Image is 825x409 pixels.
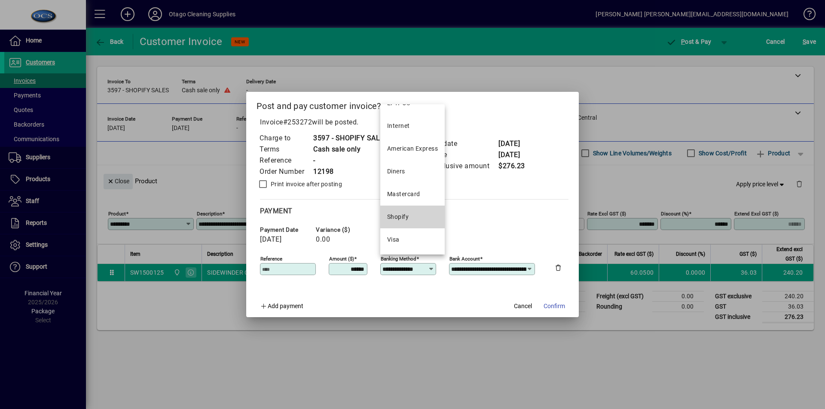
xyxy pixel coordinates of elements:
td: 12198 [313,166,388,177]
td: - [313,155,388,166]
div: Mastercard [387,190,420,199]
td: Order Number [259,166,313,177]
td: Cash sale only [313,144,388,155]
button: Cancel [509,298,537,314]
span: [DATE] [260,236,281,243]
span: 0.00 [316,236,330,243]
mat-option: Internet [380,115,445,137]
td: Reference [259,155,313,166]
label: Print invoice after posting [269,180,342,188]
td: Charge to [259,133,313,144]
span: Add payment [268,303,303,309]
mat-label: Amount ($) [329,256,354,262]
mat-option: Diners [380,160,445,183]
div: Shopify [387,212,409,221]
span: Payment date [260,227,312,233]
h2: Post and pay customer invoice? [246,92,579,117]
td: $276.23 [498,161,532,172]
td: GST inclusive amount [418,161,498,172]
span: Confirm [544,302,565,311]
td: Terms [259,144,313,155]
td: Invoice date [418,138,498,149]
td: 3597 - SHOPIFY SALES [313,133,388,144]
mat-label: Bank Account [449,256,480,262]
td: [DATE] [498,149,532,161]
span: Variance ($) [316,227,367,233]
span: #253272 [283,118,312,126]
mat-label: Banking method [381,256,416,262]
button: Add payment [257,298,307,314]
mat-option: Visa [380,228,445,251]
mat-option: Mastercard [380,183,445,206]
td: [DATE] [498,138,532,149]
span: Payment [260,207,293,215]
div: Diners [387,167,405,176]
mat-label: Reference [260,256,282,262]
mat-option: Shopify [380,206,445,228]
button: Confirm [540,298,568,314]
div: Visa [387,235,400,244]
mat-option: American Express [380,137,445,160]
td: Due date [418,149,498,161]
span: Cancel [514,302,532,311]
div: American Express [387,144,438,153]
p: Invoice will be posted . [257,117,568,127]
div: Internet [387,121,410,130]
